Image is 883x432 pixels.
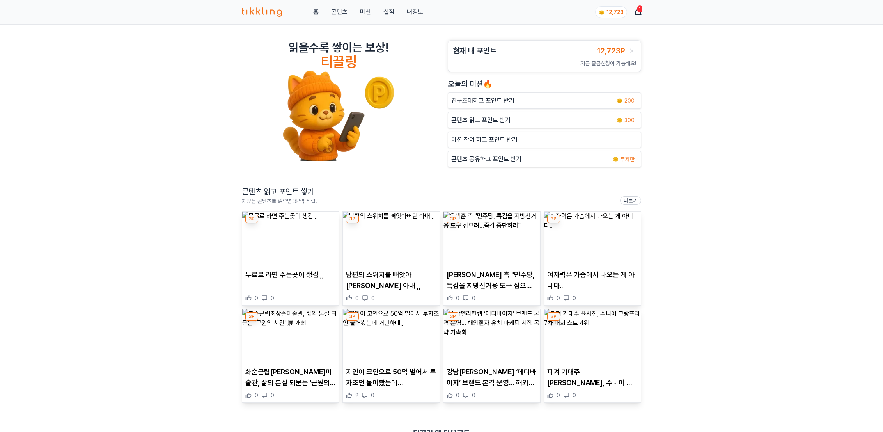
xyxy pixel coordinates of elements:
a: 1 [635,7,641,17]
img: coin [617,98,623,104]
div: 3P 화순군립최상준미술관, 삶의 본질 되묻는 '근원의 시간' 展 개최 화순군립[PERSON_NAME]미술관, 삶의 본질 되묻는 '근원의 시간' 展 개최 0 0 [242,309,339,403]
p: 콘텐츠 읽고 포인트 받기 [451,116,511,125]
span: 12,723P [597,46,625,55]
a: 홈 [313,7,319,17]
span: 0 [573,391,576,399]
a: 12,723P [597,45,636,56]
img: 화순군립최상준미술관, 삶의 본질 되묻는 '근원의 시간' 展 개최 [242,309,339,364]
span: 지금 출금신청이 가능해요! [580,60,636,66]
h4: 티끌링 [321,54,357,70]
img: 강남펠리컨랩 ‘메디바이저’ 브랜드 본격 운영… 해외환자 유치 마케팅 시장 공략 가속화 [443,309,540,364]
span: 0 [371,294,375,302]
a: 콘텐츠 공유하고 포인트 받기 coin 무제한 [448,151,641,167]
img: 지인이 코인으로 50억 벌어서 투자조언 물어봤는데 거만하네,, [343,309,440,364]
p: 피겨 기대주 [PERSON_NAME], 주니어 그랑프리 7차 대회 쇼트 4위 [547,366,638,388]
div: 3P 지인이 코인으로 50억 벌어서 투자조언 물어봤는데 거만하네,, 지인이 코인으로 50억 벌어서 투자조언 물어봤는데 [PERSON_NAME],, 2 0 [342,309,440,403]
p: 화순군립[PERSON_NAME]미술관, 삶의 본질 되묻는 '근원의 시간' 展 개최 [245,366,336,388]
img: 티끌링 [242,7,282,17]
a: 내정보 [407,7,423,17]
button: 미션 참여 하고 포인트 받기 [448,132,641,148]
img: coin [599,9,605,16]
p: [PERSON_NAME] 측 "민주당, 특검을 지방선거용 도구 삼으려…즉각 중단하라" [447,269,537,291]
span: 0 [371,391,374,399]
h2: 콘텐츠 읽고 포인트 쌓기 [242,186,317,197]
span: 0 [557,294,560,302]
a: 콘텐츠 [331,7,348,17]
div: 3P [346,312,359,321]
button: 친구초대하고 포인트 받기 coin 200 [448,92,641,109]
div: 3P 피겨 기대주 윤서진, 주니어 그랑프리 7차 대회 쇼트 4위 피겨 기대주 [PERSON_NAME], 주니어 그랑프리 7차 대회 쇼트 4위 0 0 [544,309,641,403]
img: 무료로 라면 주는곳이 생김 ,, [242,212,339,266]
div: 3P [447,312,459,321]
div: 3P [547,312,560,321]
span: 200 [624,97,635,105]
h2: 오늘의 미션🔥 [448,78,641,89]
div: 3P [245,312,258,321]
div: 1 [637,5,642,12]
img: 남편의 스위치를 빼앗아버린 아내 ,, [343,212,440,266]
button: 미션 [360,7,371,17]
h3: 현재 내 포인트 [453,45,496,56]
span: 0 [255,391,258,399]
img: 여자력은 가슴에서 나오는 게 아니다.. [544,212,641,266]
p: 강남[PERSON_NAME] ‘메디바이저’ 브랜드 본격 운영… 해외환자 유치 마케팅 시장 공략 가속화 [447,366,537,388]
span: 0 [472,294,475,302]
p: 친구초대하고 포인트 받기 [451,96,514,105]
a: 콘텐츠 읽고 포인트 받기 coin 300 [448,112,641,128]
span: 0 [456,391,459,399]
div: 3P 강남펠리컨랩 ‘메디바이저’ 브랜드 본격 운영… 해외환자 유치 마케팅 시장 공략 가속화 강남[PERSON_NAME] ‘메디바이저’ 브랜드 본격 운영… 해외환자 유치 마케팅... [443,309,541,403]
a: coin 12,723 [595,6,626,18]
span: 0 [271,294,274,302]
img: coin [617,117,623,123]
p: 미션 참여 하고 포인트 받기 [451,135,518,144]
div: 3P [547,215,560,223]
span: 2 [355,391,358,399]
span: 0 [557,391,560,399]
span: 12,723 [606,9,624,15]
img: 피겨 기대주 윤서진, 주니어 그랑프리 7차 대회 쇼트 4위 [544,309,641,364]
img: coin [613,156,619,162]
a: 실적 [383,7,394,17]
div: 3P [245,215,258,223]
span: 무제한 [621,155,635,163]
p: 남편의 스위치를 빼앗아[PERSON_NAME] 아내 ,, [346,269,436,291]
span: 0 [271,391,274,399]
span: 0 [573,294,576,302]
img: 오세훈 측 "민주당, 특검을 지방선거용 도구 삼으려…즉각 중단하라" [443,212,540,266]
span: 300 [624,116,635,124]
img: tikkling_character [282,70,395,161]
div: 3P 남편의 스위치를 빼앗아버린 아내 ,, 남편의 스위치를 빼앗아[PERSON_NAME] 아내 ,, 0 0 [342,211,440,306]
div: 3P [346,215,359,223]
h2: 읽을수록 쌓이는 보상! [289,40,388,54]
div: 3P 무료로 라면 주는곳이 생김 ,, 무료로 라면 주는곳이 생김 ,, 0 0 [242,211,339,306]
span: 0 [456,294,459,302]
span: 0 [255,294,258,302]
p: 재밌는 콘텐츠를 읽으면 3P씩 적립! [242,197,317,205]
div: 3P 여자력은 가슴에서 나오는 게 아니다.. 여자력은 가슴에서 나오는 게 아니다.. 0 0 [544,211,641,306]
span: 0 [472,391,475,399]
p: 지인이 코인으로 50억 벌어서 투자조언 물어봤는데 [PERSON_NAME],, [346,366,436,388]
span: 0 [355,294,359,302]
div: 3P 오세훈 측 "민주당, 특검을 지방선거용 도구 삼으려…즉각 중단하라" [PERSON_NAME] 측 "민주당, 특검을 지방선거용 도구 삼으려…즉각 중단하라" 0 0 [443,211,541,306]
div: 3P [447,215,459,223]
a: 더보기 [620,196,641,205]
p: 여자력은 가슴에서 나오는 게 아니다.. [547,269,638,291]
p: 콘텐츠 공유하고 포인트 받기 [451,155,521,164]
p: 무료로 라면 주는곳이 생김 ,, [245,269,336,280]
